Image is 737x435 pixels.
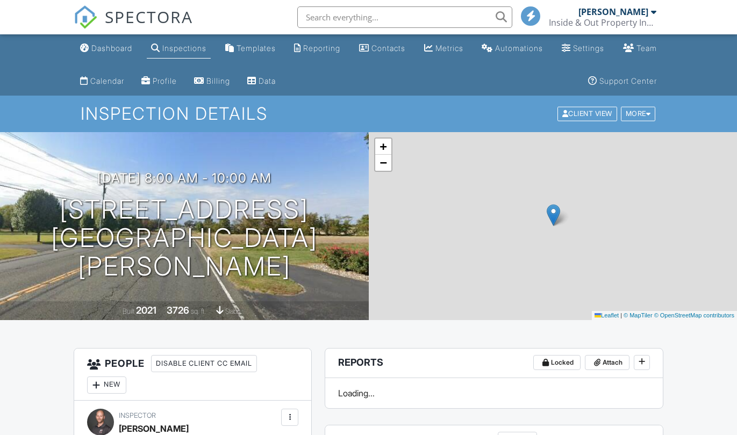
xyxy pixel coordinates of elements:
[191,307,206,315] span: sq. ft.
[547,204,560,226] img: Marker
[303,44,340,53] div: Reporting
[243,71,280,91] a: Data
[74,5,97,29] img: The Best Home Inspection Software - Spectora
[549,17,656,28] div: Inside & Out Property Inspectors, Inc
[435,44,463,53] div: Metrics
[578,6,648,17] div: [PERSON_NAME]
[375,155,391,171] a: Zoom out
[17,195,352,280] h1: [STREET_ADDRESS] [GEOGRAPHIC_DATA][PERSON_NAME]
[297,6,512,28] input: Search everything...
[371,44,405,53] div: Contacts
[375,139,391,155] a: Zoom in
[557,107,617,121] div: Client View
[76,39,137,59] a: Dashboard
[584,71,661,91] a: Support Center
[167,305,189,316] div: 3726
[225,307,237,315] span: slab
[237,44,276,53] div: Templates
[654,312,734,318] a: © OpenStreetMap contributors
[119,411,156,419] span: Inspector
[599,76,657,85] div: Support Center
[380,140,387,153] span: +
[137,71,181,91] a: Company Profile
[624,312,653,318] a: © MapTiler
[91,44,132,53] div: Dashboard
[290,39,345,59] a: Reporting
[573,44,604,53] div: Settings
[97,171,271,185] h3: [DATE] 8:00 am - 10:00 am
[87,376,126,394] div: New
[151,355,257,372] div: Disable Client CC Email
[136,305,156,316] div: 2021
[123,307,134,315] span: Built
[162,44,206,53] div: Inspections
[90,76,124,85] div: Calendar
[595,312,619,318] a: Leaflet
[259,76,276,85] div: Data
[74,15,193,37] a: SPECTORA
[206,76,230,85] div: Billing
[557,39,609,59] a: Settings
[495,44,543,53] div: Automations
[420,39,468,59] a: Metrics
[105,5,193,28] span: SPECTORA
[380,156,387,169] span: −
[190,71,234,91] a: Billing
[74,349,311,401] h3: People
[621,107,656,121] div: More
[147,39,211,59] a: Inspections
[619,39,661,59] a: Team
[81,104,656,123] h1: Inspection Details
[355,39,410,59] a: Contacts
[153,76,177,85] div: Profile
[556,109,620,117] a: Client View
[636,44,657,53] div: Team
[76,71,128,91] a: Calendar
[620,312,622,318] span: |
[477,39,547,59] a: Automations (Basic)
[221,39,280,59] a: Templates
